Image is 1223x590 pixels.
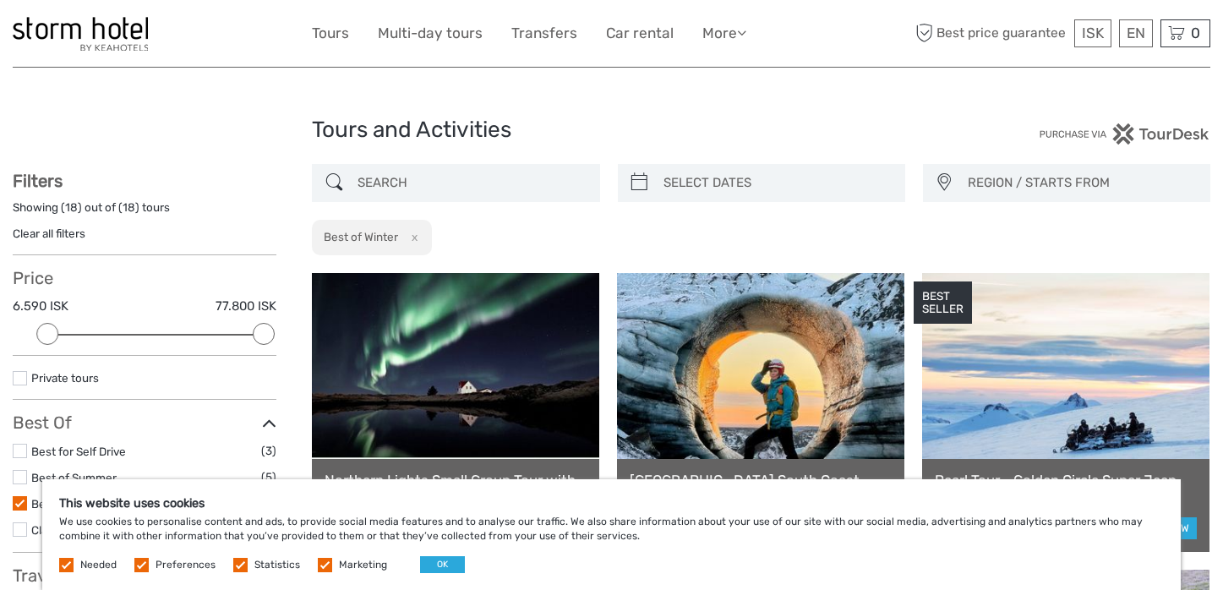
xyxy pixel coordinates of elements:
label: Statistics [254,558,300,572]
h2: Best of Winter [324,230,398,243]
a: Best of Winter [31,497,106,511]
span: (3) [261,441,276,461]
a: Northern Lights Small Group Tour with Hot Cocoa & Free Photos [325,472,587,506]
h3: Price [13,268,276,288]
button: OK [420,556,465,573]
span: ISK [1082,25,1104,41]
label: 6.590 ISK [13,298,68,315]
a: More [702,21,746,46]
strong: Filters [13,171,63,191]
a: [GEOGRAPHIC_DATA] South Coast - Day Tour from [GEOGRAPHIC_DATA] [630,472,892,506]
a: Tours [312,21,349,46]
img: 100-ccb843ef-9ccf-4a27-8048-e049ba035d15_logo_small.jpg [13,17,148,51]
label: Marketing [339,558,387,572]
div: EN [1119,19,1153,47]
h5: This website uses cookies [59,496,1164,511]
label: Preferences [156,558,216,572]
a: Best of Summer [31,471,117,484]
label: 77.800 ISK [216,298,276,315]
h3: Travel Method [13,565,276,586]
input: SELECT DATES [657,168,897,198]
label: 18 [123,199,135,216]
span: (5) [261,467,276,487]
a: Best for Self Drive [31,445,126,458]
a: Classic Tours [31,523,100,537]
button: REGION / STARTS FROM [960,169,1202,197]
div: We use cookies to personalise content and ads, to provide social media features and to analyse ou... [42,479,1181,590]
div: BEST SELLER [914,281,972,324]
button: x [401,228,423,246]
label: Needed [80,558,117,572]
a: Clear all filters [13,227,85,240]
h1: Tours and Activities [312,117,911,144]
span: Best price guarantee [911,19,1070,47]
input: SEARCH [351,168,591,198]
a: Private tours [31,371,99,385]
a: Pearl Tour - Golden Circle Super Jeep Tour & Snowmobiling - from [GEOGRAPHIC_DATA] [935,472,1197,506]
h3: Best Of [13,412,276,433]
a: Car rental [606,21,674,46]
a: Multi-day tours [378,21,483,46]
div: Showing ( ) out of ( ) tours [13,199,276,226]
span: 0 [1188,25,1203,41]
a: Transfers [511,21,577,46]
label: 18 [65,199,78,216]
img: PurchaseViaTourDesk.png [1039,123,1210,145]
